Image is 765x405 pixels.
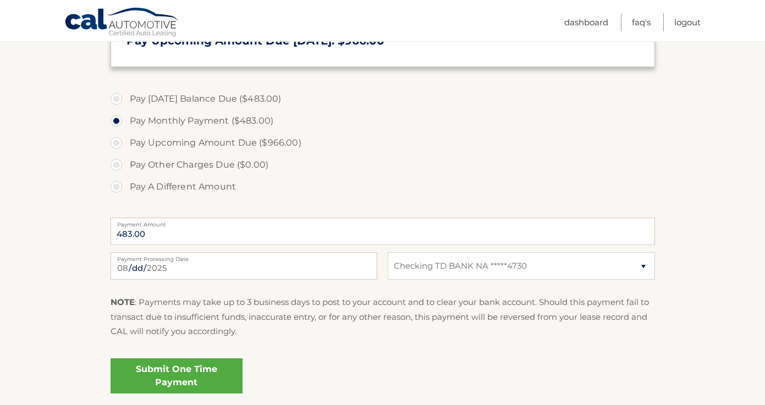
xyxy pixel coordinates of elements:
[111,218,655,226] label: Payment Amount
[111,110,655,132] label: Pay Monthly Payment ($483.00)
[111,176,655,198] label: Pay A Different Amount
[111,252,377,280] input: Payment Date
[674,13,701,31] a: Logout
[111,297,135,307] strong: NOTE
[564,13,608,31] a: Dashboard
[111,154,655,176] label: Pay Other Charges Due ($0.00)
[111,252,377,261] label: Payment Processing Date
[111,132,655,154] label: Pay Upcoming Amount Due ($966.00)
[111,88,655,110] label: Pay [DATE] Balance Due ($483.00)
[111,358,243,393] a: Submit One Time Payment
[111,218,655,245] input: Payment Amount
[64,7,180,39] a: Cal Automotive
[111,295,655,339] p: : Payments may take up to 3 business days to post to your account and to clear your bank account....
[632,13,651,31] a: FAQ's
